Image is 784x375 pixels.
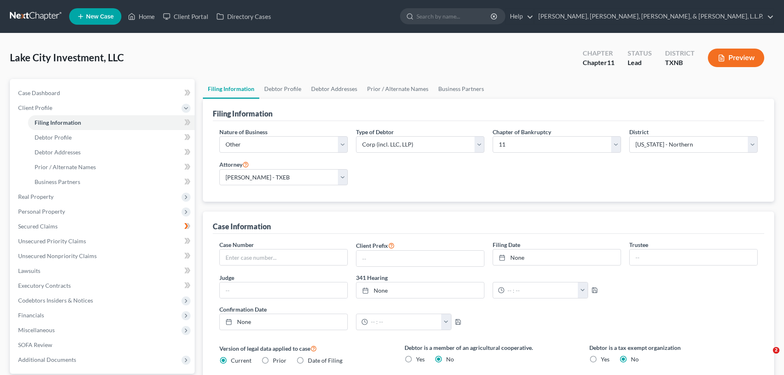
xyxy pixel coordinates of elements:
span: Current [231,357,251,364]
div: Chapter [583,58,614,68]
label: Trustee [629,240,648,249]
a: Filing Information [203,79,259,99]
label: Judge [219,273,234,282]
div: District [665,49,695,58]
span: Financials [18,312,44,319]
span: 2 [773,347,779,354]
span: No [631,356,639,363]
span: Case Dashboard [18,89,60,96]
span: Filing Information [35,119,81,126]
label: Chapter of Bankruptcy [493,128,551,136]
a: Debtor Addresses [306,79,362,99]
span: Real Property [18,193,54,200]
span: Miscellaneous [18,326,55,333]
a: Directory Cases [212,9,275,24]
a: Prior / Alternate Names [28,160,195,175]
span: Executory Contracts [18,282,71,289]
a: Lawsuits [12,263,195,278]
label: Attorney [219,159,249,169]
button: Preview [708,49,764,67]
a: Debtor Profile [28,130,195,145]
a: Debtor Addresses [28,145,195,160]
div: Chapter [583,49,614,58]
input: Enter case number... [220,249,347,265]
input: -- [220,282,347,298]
span: Date of Filing [308,357,342,364]
a: Business Partners [433,79,489,99]
span: Yes [416,356,425,363]
a: None [356,282,484,298]
span: Lawsuits [18,267,40,274]
label: Debtor is a tax exempt organization [589,343,758,352]
span: Codebtors Insiders & Notices [18,297,93,304]
span: Client Profile [18,104,52,111]
label: Confirmation Date [215,305,489,314]
span: Prior [273,357,286,364]
span: 11 [607,58,614,66]
label: District [629,128,649,136]
span: SOFA Review [18,341,52,348]
label: Version of legal data applied to case [219,343,388,353]
input: -- : -- [505,282,578,298]
span: Unsecured Nonpriority Claims [18,252,97,259]
span: Unsecured Priority Claims [18,238,86,245]
a: Help [506,9,533,24]
iframe: Intercom live chat [756,347,776,367]
label: Case Number [219,240,254,249]
a: Business Partners [28,175,195,189]
span: Personal Property [18,208,65,215]
span: Yes [601,356,610,363]
a: Client Portal [159,9,212,24]
input: -- [630,249,757,265]
span: No [446,356,454,363]
label: Client Prefix [356,240,395,250]
span: Additional Documents [18,356,76,363]
span: Lake City Investment, LLC [10,51,124,63]
a: None [493,249,621,265]
div: Case Information [213,221,271,231]
a: Filing Information [28,115,195,130]
div: TXNB [665,58,695,68]
a: Executory Contracts [12,278,195,293]
a: Home [124,9,159,24]
span: Prior / Alternate Names [35,163,96,170]
span: Business Partners [35,178,80,185]
a: Case Dashboard [12,86,195,100]
div: Filing Information [213,109,272,119]
a: [PERSON_NAME], [PERSON_NAME], [PERSON_NAME], & [PERSON_NAME], L.L.P. [534,9,774,24]
div: Status [628,49,652,58]
a: Unsecured Nonpriority Claims [12,249,195,263]
a: SOFA Review [12,338,195,352]
input: -- : -- [368,314,442,330]
span: New Case [86,14,114,20]
div: Lead [628,58,652,68]
label: Filing Date [493,240,520,249]
span: Secured Claims [18,223,58,230]
input: -- [356,251,484,266]
label: Type of Debtor [356,128,394,136]
span: Debtor Profile [35,134,72,141]
a: Secured Claims [12,219,195,234]
a: Prior / Alternate Names [362,79,433,99]
input: Search by name... [416,9,492,24]
label: 341 Hearing [352,273,625,282]
a: Debtor Profile [259,79,306,99]
label: Nature of Business [219,128,268,136]
label: Debtor is a member of an agricultural cooperative. [405,343,573,352]
span: Debtor Addresses [35,149,81,156]
a: None [220,314,347,330]
a: Unsecured Priority Claims [12,234,195,249]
